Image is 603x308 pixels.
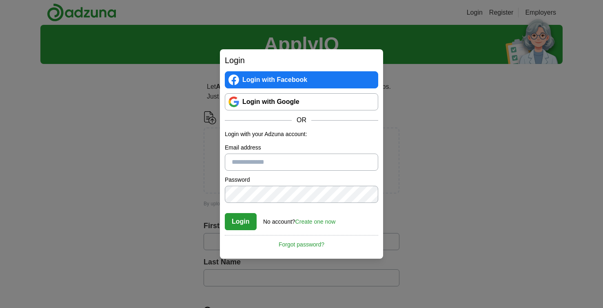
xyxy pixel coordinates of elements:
a: Forgot password? [225,235,378,249]
a: Create one now [295,218,336,225]
label: Password [225,176,378,184]
a: Login with Facebook [225,71,378,88]
button: Login [225,213,257,230]
label: Email address [225,143,378,152]
div: No account? [263,213,335,226]
p: Login with your Adzuna account: [225,130,378,139]
span: OR [292,115,311,125]
h2: Login [225,54,378,66]
a: Login with Google [225,93,378,110]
